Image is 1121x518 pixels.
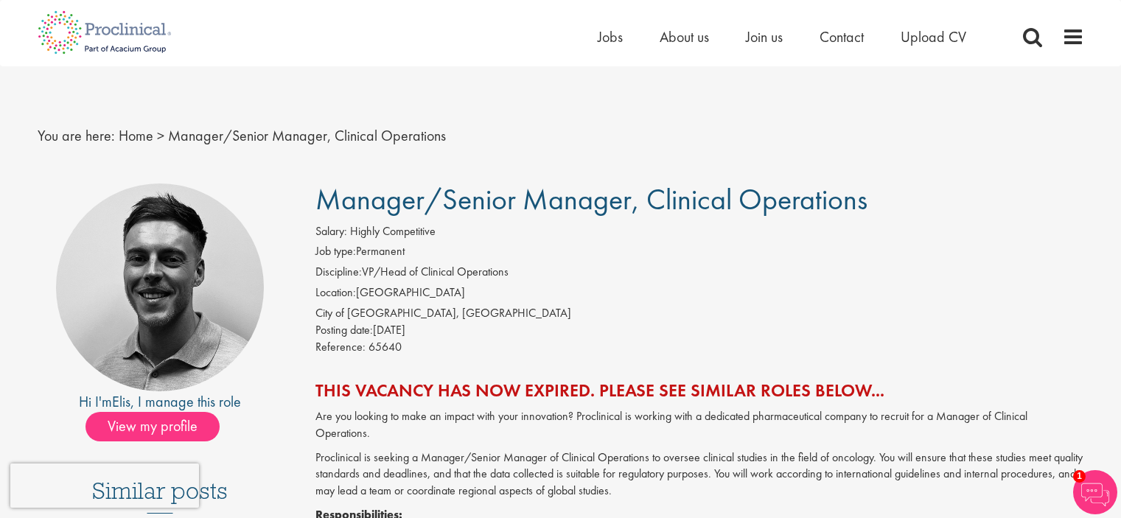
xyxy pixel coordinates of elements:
span: View my profile [85,412,220,441]
div: City of [GEOGRAPHIC_DATA], [GEOGRAPHIC_DATA] [315,305,1084,322]
img: Chatbot [1073,470,1117,514]
div: [DATE] [315,322,1084,339]
a: Jobs [598,27,623,46]
div: Hi I'm , I manage this role [38,391,283,413]
li: VP/Head of Clinical Operations [315,264,1084,284]
a: Contact [820,27,864,46]
span: 65640 [369,339,402,354]
a: View my profile [85,415,234,434]
a: Elis [112,392,130,411]
h2: This vacancy has now expired. Please see similar roles below... [315,381,1084,400]
span: Posting date: [315,322,373,337]
span: Manager/Senior Manager, Clinical Operations [315,181,867,218]
a: Join us [746,27,783,46]
label: Salary: [315,223,347,240]
li: [GEOGRAPHIC_DATA] [315,284,1084,305]
span: Manager/Senior Manager, Clinical Operations [168,126,446,145]
p: Are you looking to make an impact with your innovation? Proclinical is working with a dedicated p... [315,408,1084,442]
span: You are here: [38,126,115,145]
p: Proclinical is seeking a Manager/Senior Manager of Clinical Operations to oversee clinical studie... [315,449,1084,500]
iframe: reCAPTCHA [10,463,199,508]
li: Permanent [315,243,1084,264]
a: About us [660,27,709,46]
span: > [157,126,164,145]
span: Highly Competitive [350,223,436,239]
label: Location: [315,284,356,301]
label: Reference: [315,339,366,356]
img: imeage of recruiter Elis Jones [56,183,264,391]
label: Job type: [315,243,356,260]
a: breadcrumb link [119,126,153,145]
a: Upload CV [901,27,966,46]
label: Discipline: [315,264,362,281]
span: 1 [1073,470,1086,483]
